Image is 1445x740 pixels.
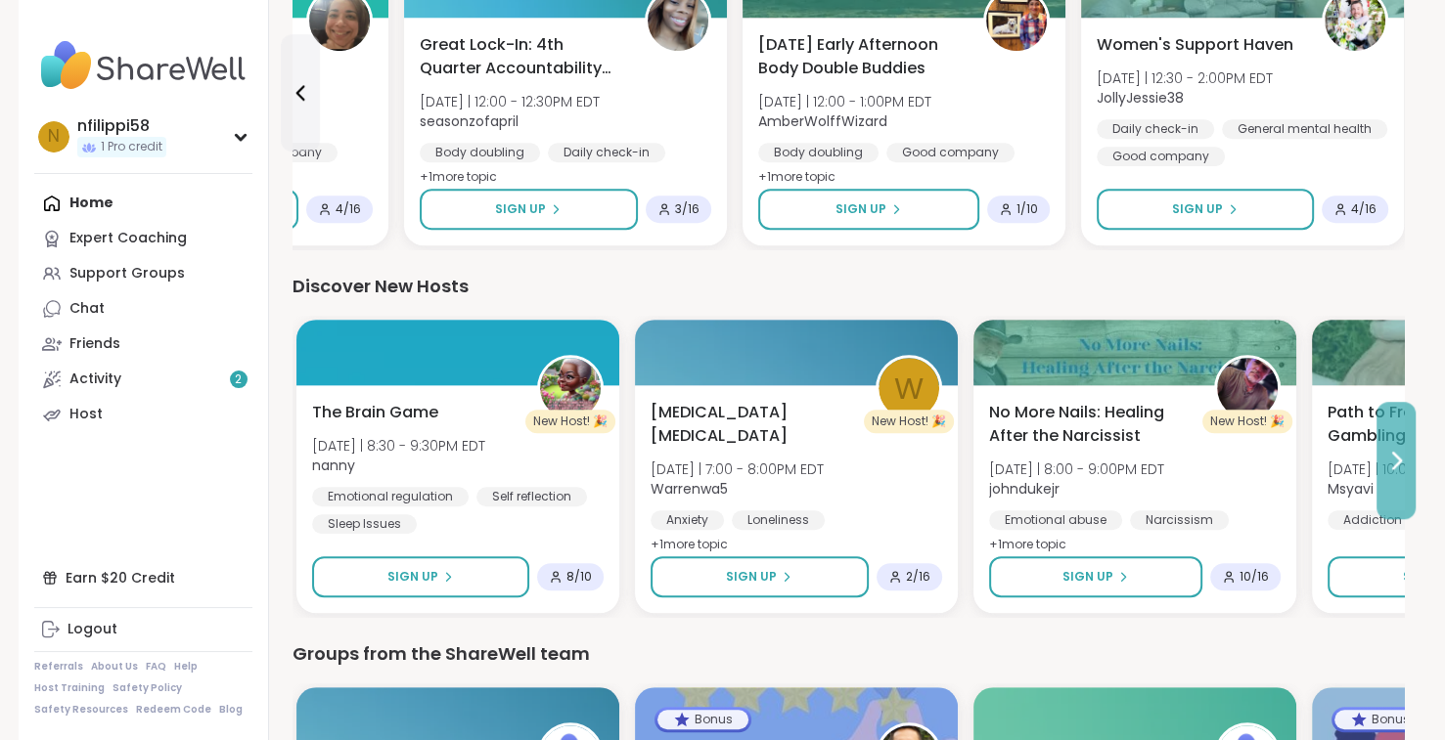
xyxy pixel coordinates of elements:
div: Host [69,405,103,424]
div: New Host! 🎉 [1202,410,1292,433]
span: [DATE] | 12:00 - 12:30PM EDT [420,92,600,111]
div: nfilippi58 [77,115,166,137]
div: Emotional regulation [312,487,469,506]
div: Expert Coaching [69,229,187,248]
div: Body doubling [758,143,879,162]
a: Expert Coaching [34,221,252,256]
a: Blog [219,703,243,717]
span: The Brain Game [312,401,438,424]
b: seasonzofapril [420,111,519,131]
button: Sign Up [989,556,1202,597]
div: Self reflection [476,487,587,506]
b: JollyJessie38 [1097,88,1184,108]
a: Logout [34,612,252,647]
span: 2 / 16 [906,569,930,585]
button: Sign Up [420,189,638,230]
div: Anxiety [651,510,724,530]
a: Support Groups [34,256,252,291]
span: No More Nails: Healing After the Narcissist [989,401,1193,448]
div: Activity [69,370,121,389]
a: Redeem Code [136,703,211,717]
span: Sign Up [1062,568,1113,586]
span: 8 / 10 [566,569,592,585]
a: About Us [91,660,138,674]
b: Warrenwa5 [651,479,728,499]
span: 1 Pro credit [101,139,162,155]
div: Bonus [657,710,748,729]
a: Referrals [34,660,83,674]
div: Logout [68,620,117,639]
span: [DATE] | 12:30 - 2:00PM EDT [1097,68,1273,88]
div: Earn $20 Credit [34,560,252,595]
div: Daily check-in [548,143,665,162]
span: 10 / 16 [1240,569,1269,585]
img: ShareWell Nav Logo [34,31,252,100]
div: Sleep Issues [312,514,417,534]
span: [DATE] | 8:00 - 9:00PM EDT [989,459,1164,479]
div: Loneliness [732,510,825,530]
span: Sign Up [726,568,777,586]
div: General mental health [1222,119,1387,139]
a: Help [174,660,198,674]
b: Msyavi [1328,479,1374,499]
span: W [894,366,924,412]
a: Safety Policy [113,681,182,695]
img: johndukejr [1217,358,1278,418]
span: [DATE] | 8:30 - 9:30PM EDT [312,436,485,456]
a: Chat [34,291,252,326]
button: Sign Up [651,556,869,597]
a: FAQ [146,660,166,674]
div: Friends [69,334,120,354]
div: Addiction [1328,510,1418,530]
span: 3 / 16 [675,201,700,217]
span: n [48,124,60,150]
div: Good company [1097,147,1225,166]
span: Great Lock-In: 4th Quarter Accountability Partner [420,33,623,80]
a: Host Training [34,681,105,695]
span: Sign Up [495,200,546,218]
span: Sign Up [387,568,438,586]
div: Chat [69,299,105,319]
span: [DATE] | 7:00 - 8:00PM EDT [651,459,824,479]
img: nanny [540,358,601,418]
div: Discover New Hosts [293,273,1404,300]
span: 4 / 16 [1351,201,1377,217]
div: New Host! 🎉 [525,410,615,433]
span: [MEDICAL_DATA] [MEDICAL_DATA] [651,401,854,448]
span: 4 / 16 [336,201,361,217]
span: [DATE] | 12:00 - 1:00PM EDT [758,92,931,111]
div: Emotional abuse [989,510,1122,530]
a: Activity2 [34,362,252,397]
span: Sign Up [1172,200,1223,218]
a: Friends [34,326,252,362]
div: Daily check-in [1097,119,1214,139]
div: Good company [886,143,1015,162]
div: Bonus [1334,710,1425,729]
div: Groups from the ShareWell team [293,640,1404,668]
span: 1 / 10 [1016,201,1038,217]
div: New Host! 🎉 [864,410,954,433]
b: johndukejr [989,479,1060,499]
button: Sign Up [758,189,979,230]
span: [DATE] Early Afternoon Body Double Buddies [758,33,962,80]
span: Sign Up [835,200,886,218]
button: Sign Up [312,556,529,597]
div: Body doubling [420,143,540,162]
b: AmberWolffWizard [758,111,887,131]
span: Women's Support Haven [1097,33,1293,57]
div: Support Groups [69,264,185,283]
b: nanny [312,456,355,475]
a: Safety Resources [34,703,128,717]
a: Host [34,397,252,432]
div: Narcissism [1130,510,1229,530]
span: 2 [235,371,242,388]
button: Sign Up [1097,189,1314,230]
